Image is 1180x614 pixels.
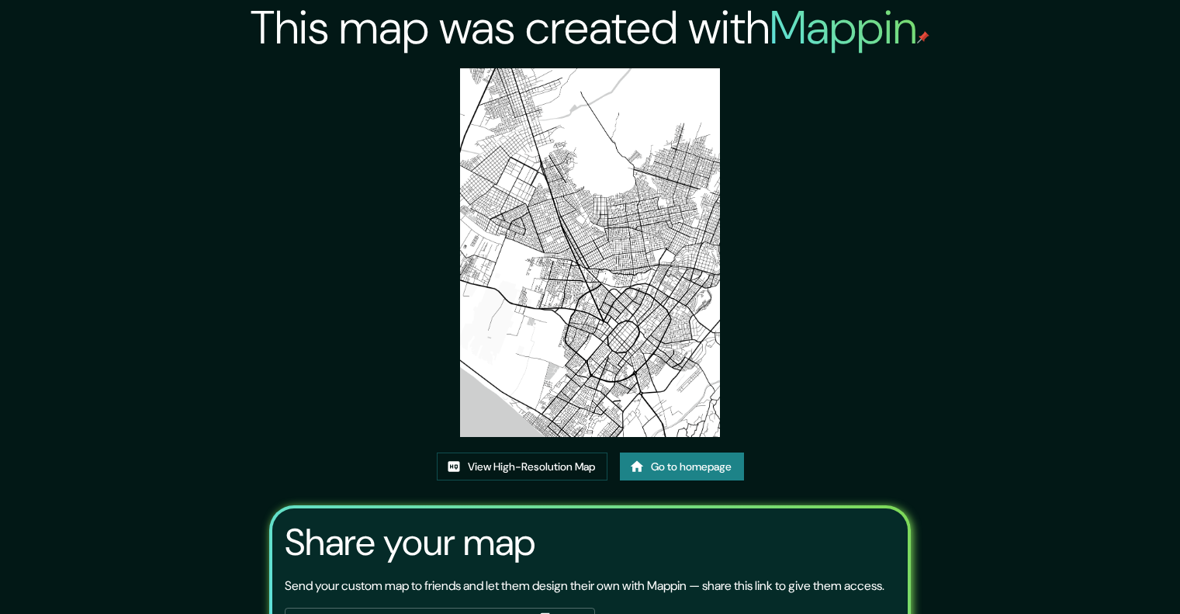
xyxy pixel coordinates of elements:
iframe: Help widget launcher [1042,553,1163,597]
p: Send your custom map to friends and let them design their own with Mappin — share this link to gi... [285,577,884,595]
img: created-map [460,68,721,437]
h3: Share your map [285,521,535,564]
img: mappin-pin [917,31,929,43]
a: Go to homepage [620,453,744,481]
a: View High-Resolution Map [437,453,607,481]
